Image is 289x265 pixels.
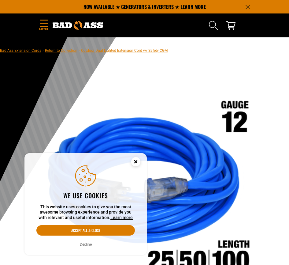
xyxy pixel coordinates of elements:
[36,225,135,236] button: Accept all & close
[39,18,48,33] summary: Menu
[24,153,147,256] aside: Cookie Consent
[36,191,135,199] h2: We use cookies
[43,48,44,53] span: ›
[209,21,218,30] summary: Search
[110,215,133,220] a: Learn more
[53,21,103,30] img: Bad Ass Extension Cords
[36,204,135,221] p: This website uses cookies to give you the most awesome browsing experience and provide you with r...
[81,48,168,53] span: Outdoor Dual Lighted Extension Cord w/ Safety CGM
[45,48,77,53] a: Return to Collection
[79,48,80,53] span: ›
[39,27,48,32] span: Menu
[78,241,94,248] button: Decline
